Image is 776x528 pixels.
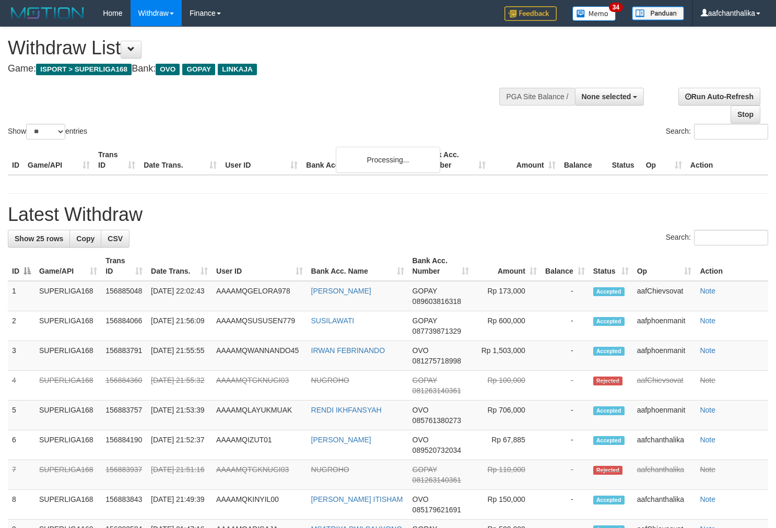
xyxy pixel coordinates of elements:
[147,311,212,341] td: [DATE] 21:56:09
[633,490,696,520] td: aafchanthalika
[413,327,461,335] span: Copy 087739871329 to clipboard
[101,371,147,401] td: 156884360
[473,490,541,520] td: Rp 150,000
[212,251,307,281] th: User ID: activate to sort column ascending
[413,406,429,414] span: OVO
[541,251,589,281] th: Balance: activate to sort column ascending
[632,6,684,20] img: panduan.png
[593,317,625,326] span: Accepted
[101,401,147,430] td: 156883757
[593,436,625,445] span: Accepted
[35,251,101,281] th: Game/API: activate to sort column ascending
[633,341,696,371] td: aafphoenmanit
[413,506,461,514] span: Copy 085179621691 to clipboard
[700,406,715,414] a: Note
[413,476,461,484] span: Copy 081263140361 to clipboard
[419,145,489,175] th: Bank Acc. Number
[541,341,589,371] td: -
[8,371,35,401] td: 4
[593,287,625,296] span: Accepted
[666,230,768,245] label: Search:
[633,251,696,281] th: Op: activate to sort column ascending
[212,371,307,401] td: AAAAMQTGKNUGI03
[212,401,307,430] td: AAAAMQLAYUKMUAK
[311,376,349,384] a: NUGROHO
[473,311,541,341] td: Rp 600,000
[35,371,101,401] td: SUPERLIGA168
[212,460,307,490] td: AAAAMQTGKNUGI03
[473,341,541,371] td: Rp 1,503,000
[8,490,35,520] td: 8
[700,316,715,325] a: Note
[8,251,35,281] th: ID: activate to sort column descending
[593,496,625,504] span: Accepted
[572,6,616,21] img: Button%20Memo.svg
[302,145,419,175] th: Bank Acc. Name
[147,430,212,460] td: [DATE] 21:52:37
[8,38,507,58] h1: Withdraw List
[8,145,23,175] th: ID
[678,88,760,105] a: Run Auto-Refresh
[35,490,101,520] td: SUPERLIGA168
[413,446,461,454] span: Copy 089520732034 to clipboard
[35,401,101,430] td: SUPERLIGA168
[694,230,768,245] input: Search:
[108,234,123,243] span: CSV
[336,147,440,173] div: Processing...
[147,251,212,281] th: Date Trans.: activate to sort column ascending
[608,145,642,175] th: Status
[642,145,686,175] th: Op
[413,436,429,444] span: OVO
[101,251,147,281] th: Trans ID: activate to sort column ascending
[311,316,355,325] a: SUSILAWATI
[504,6,557,21] img: Feedback.jpg
[311,495,403,503] a: [PERSON_NAME] ITISHAM
[8,124,87,139] label: Show entries
[311,346,385,355] a: IRWAN FEBRINANDO
[541,430,589,460] td: -
[156,64,180,75] span: OVO
[36,64,132,75] span: ISPORT > SUPERLIGA168
[101,230,130,248] a: CSV
[686,145,768,175] th: Action
[8,281,35,311] td: 1
[473,460,541,490] td: Rp 110,000
[101,490,147,520] td: 156883843
[490,145,560,175] th: Amount
[633,311,696,341] td: aafphoenmanit
[593,466,622,475] span: Rejected
[147,490,212,520] td: [DATE] 21:49:39
[413,357,461,365] span: Copy 081275718998 to clipboard
[101,341,147,371] td: 156883791
[76,234,95,243] span: Copy
[408,251,473,281] th: Bank Acc. Number: activate to sort column ascending
[101,460,147,490] td: 156883937
[311,465,349,474] a: NUGROHO
[147,371,212,401] td: [DATE] 21:55:32
[218,64,257,75] span: LINKAJA
[633,460,696,490] td: aafchanthalika
[541,460,589,490] td: -
[560,145,608,175] th: Balance
[541,401,589,430] td: -
[593,406,625,415] span: Accepted
[35,341,101,371] td: SUPERLIGA168
[473,281,541,311] td: Rp 173,000
[8,311,35,341] td: 2
[633,430,696,460] td: aafchanthalika
[700,287,715,295] a: Note
[700,376,715,384] a: Note
[696,251,768,281] th: Action
[8,204,768,225] h1: Latest Withdraw
[147,460,212,490] td: [DATE] 21:51:16
[473,251,541,281] th: Amount: activate to sort column ascending
[413,495,429,503] span: OVO
[700,465,715,474] a: Note
[8,64,507,74] h4: Game: Bank:
[593,347,625,356] span: Accepted
[101,281,147,311] td: 156885048
[413,465,437,474] span: GOPAY
[212,430,307,460] td: AAAAMQIZUT01
[212,490,307,520] td: AAAAMQKINYIL00
[700,436,715,444] a: Note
